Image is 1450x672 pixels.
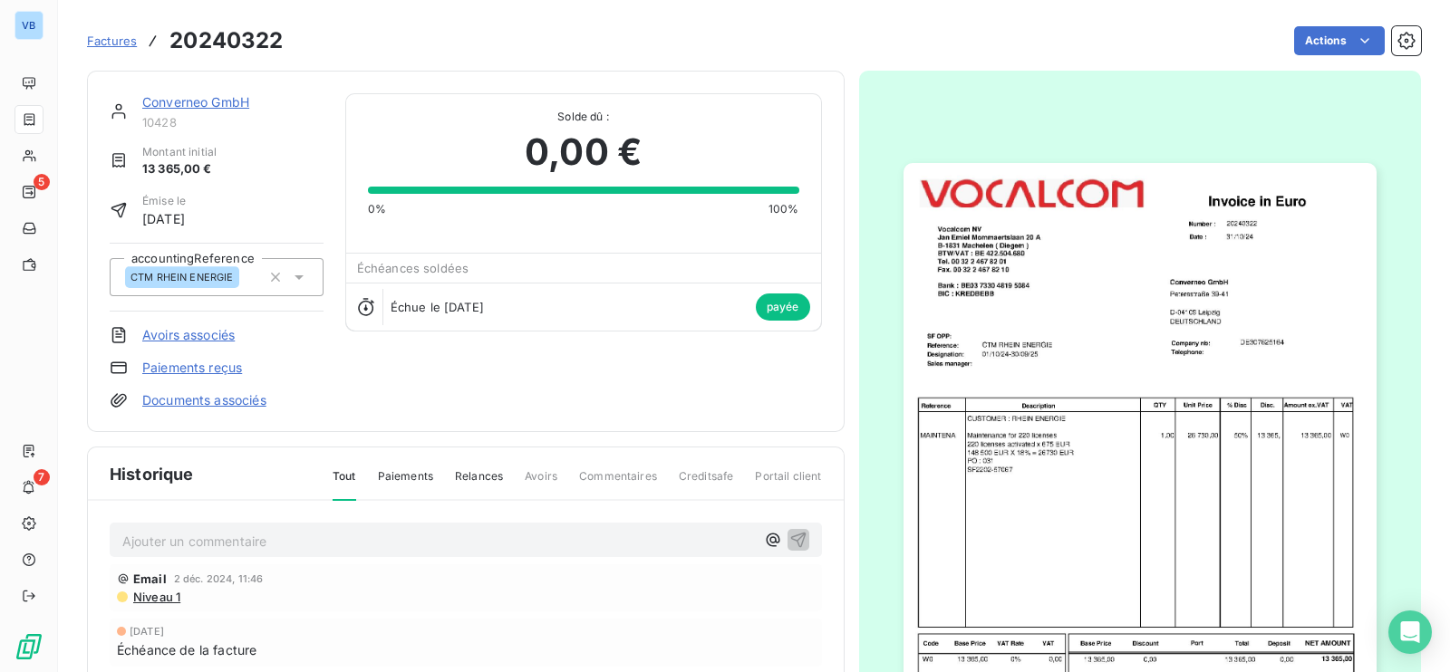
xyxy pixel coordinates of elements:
[130,626,164,637] span: [DATE]
[117,640,256,659] span: Échéance de la facture
[679,468,734,499] span: Creditsafe
[34,469,50,485] span: 7
[142,144,217,160] span: Montant initial
[579,468,657,499] span: Commentaires
[142,94,249,110] a: Converneo GmbH
[87,32,137,50] a: Factures
[131,590,180,604] span: Niveau 1
[755,468,821,499] span: Portail client
[333,468,356,501] span: Tout
[110,462,194,486] span: Historique
[34,174,50,190] span: 5
[455,468,503,499] span: Relances
[1294,26,1385,55] button: Actions
[14,178,43,206] a: 5
[169,24,283,57] h3: 20240322
[87,34,137,48] span: Factures
[142,391,266,409] a: Documents associés
[368,109,799,125] span: Solde dû :
[142,160,217,178] span: 13 365,00 €
[142,193,186,209] span: Émise le
[142,326,235,344] a: Avoirs associés
[14,632,43,661] img: Logo LeanPay
[368,201,386,217] span: 0%
[142,115,324,130] span: 10428
[130,272,234,283] span: CTM RHEIN ENERGIE
[391,300,484,314] span: Échue le [DATE]
[768,201,799,217] span: 100%
[756,293,810,321] span: payée
[1388,610,1432,654] div: Open Intercom Messenger
[174,573,264,584] span: 2 déc. 2024, 11:46
[133,571,167,586] span: Email
[525,125,642,179] span: 0,00 €
[142,209,186,228] span: [DATE]
[14,11,43,40] div: VB
[142,359,242,377] a: Paiements reçus
[378,468,433,499] span: Paiements
[525,468,557,499] span: Avoirs
[357,261,469,275] span: Échéances soldées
